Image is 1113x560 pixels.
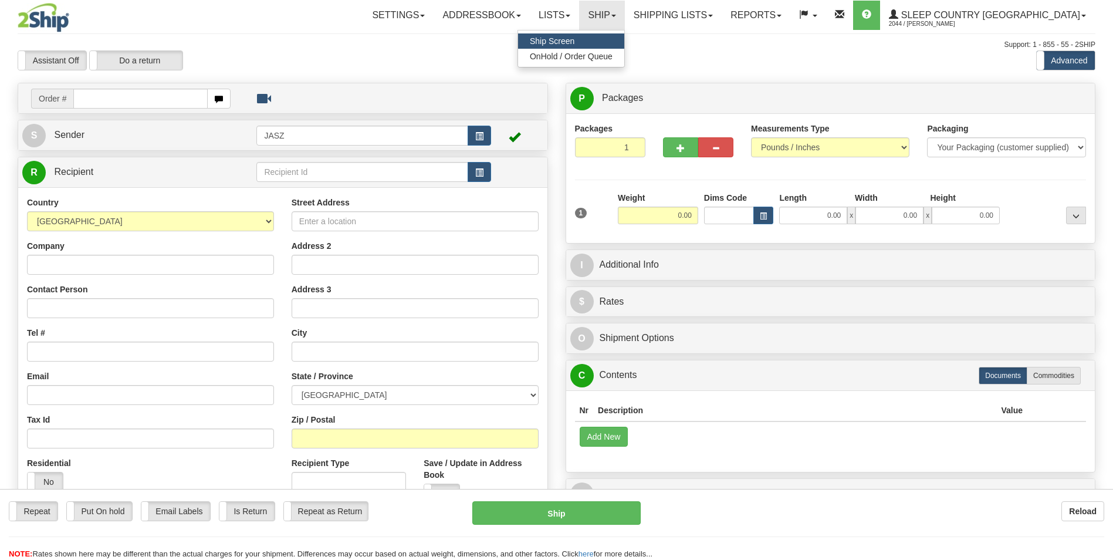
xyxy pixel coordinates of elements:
[570,363,1091,387] a: CContents
[996,400,1027,421] th: Value
[1027,367,1081,384] label: Commodities
[18,40,1095,50] div: Support: 1 - 855 - 55 - 2SHIP
[292,327,307,339] label: City
[18,51,86,70] label: Assistant Off
[570,290,1091,314] a: $Rates
[618,192,645,204] label: Weight
[751,123,830,134] label: Measurements Type
[1086,220,1112,340] iframe: chat widget
[923,207,932,224] span: x
[579,1,624,30] a: Ship
[570,254,594,277] span: I
[292,457,350,469] label: Recipient Type
[570,290,594,313] span: $
[67,502,132,521] label: Put On hold
[927,123,968,134] label: Packaging
[704,192,747,204] label: Dims Code
[1037,51,1095,70] label: Advanced
[292,197,350,208] label: Street Address
[593,400,996,421] th: Description
[570,253,1091,277] a: IAdditional Info
[27,327,45,339] label: Tel #
[530,52,613,61] span: OnHold / Order Queue
[141,502,210,521] label: Email Labels
[292,211,539,231] input: Enter a location
[855,192,878,204] label: Width
[570,364,594,387] span: C
[518,33,624,49] a: Ship Screen
[22,124,46,147] span: S
[363,1,434,30] a: Settings
[722,1,790,30] a: Reports
[256,126,468,146] input: Sender Id
[27,414,50,426] label: Tax Id
[570,87,594,110] span: P
[18,3,69,32] img: logo2044.jpg
[570,483,594,506] span: R
[292,284,331,295] label: Address 3
[602,93,643,103] span: Packages
[575,208,587,218] span: 1
[27,284,87,295] label: Contact Person
[579,549,594,558] a: here
[434,1,530,30] a: Addressbook
[22,160,231,184] a: R Recipient
[889,18,977,30] span: 2044 / [PERSON_NAME]
[518,49,624,64] a: OnHold / Order Queue
[22,161,46,184] span: R
[22,123,256,147] a: S Sender
[424,484,459,503] label: No
[570,482,1091,506] a: RReturn Shipment
[424,457,538,481] label: Save / Update in Address Book
[27,457,71,469] label: Residential
[530,1,579,30] a: Lists
[54,130,84,140] span: Sender
[575,123,613,134] label: Packages
[31,89,73,109] span: Order #
[292,414,336,426] label: Zip / Postal
[625,1,722,30] a: Shipping lists
[1066,207,1086,224] div: ...
[898,10,1080,20] span: Sleep Country [GEOGRAPHIC_DATA]
[27,370,49,382] label: Email
[580,427,628,447] button: Add New
[570,327,594,350] span: O
[27,240,65,252] label: Company
[9,549,32,558] span: NOTE:
[27,197,59,208] label: Country
[575,400,594,421] th: Nr
[256,162,468,182] input: Recipient Id
[472,501,640,525] button: Ship
[570,86,1091,110] a: P Packages
[979,367,1027,384] label: Documents
[292,240,331,252] label: Address 2
[9,502,57,521] label: Repeat
[570,326,1091,350] a: OShipment Options
[1069,507,1097,516] b: Reload
[880,1,1095,30] a: Sleep Country [GEOGRAPHIC_DATA] 2044 / [PERSON_NAME]
[292,370,353,382] label: State / Province
[930,192,956,204] label: Height
[284,502,368,521] label: Repeat as Return
[54,167,93,177] span: Recipient
[1061,501,1104,521] button: Reload
[530,36,574,46] span: Ship Screen
[28,473,63,491] label: No
[219,502,275,521] label: Is Return
[779,192,807,204] label: Length
[847,207,855,224] span: x
[90,51,182,70] label: Do a return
